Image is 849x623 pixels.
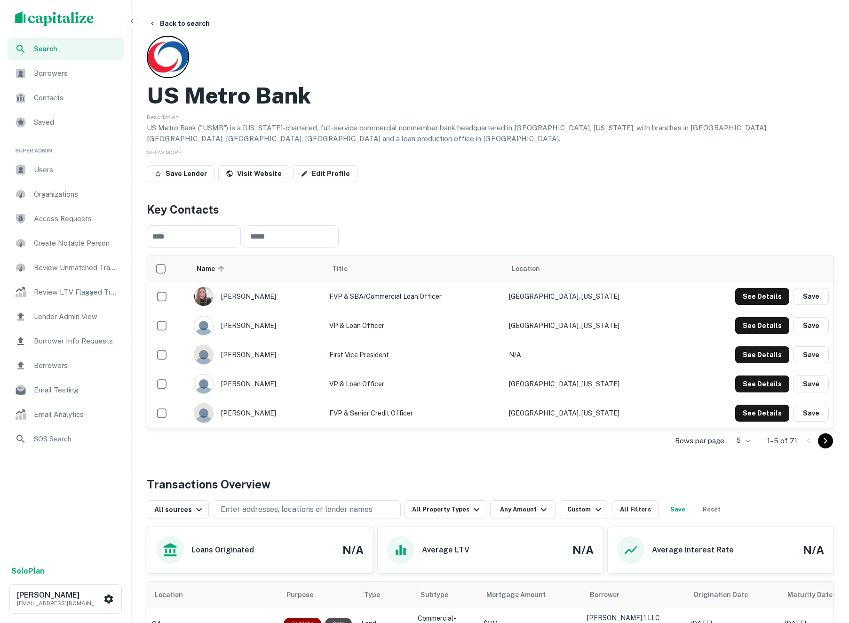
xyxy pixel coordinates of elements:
[194,403,320,423] div: [PERSON_NAME]
[8,38,124,60] a: Search
[9,584,122,614] button: [PERSON_NAME][EMAIL_ADDRESS][DOMAIN_NAME]
[787,590,833,600] h6: Maturity Date
[8,379,124,401] div: Email Testing
[802,548,849,593] iframe: Chat Widget
[34,44,118,54] span: Search
[34,68,118,79] span: Borrowers
[147,114,179,120] span: Description
[34,311,118,322] span: Lender Admin View
[147,149,182,156] span: SHOW MORE
[325,340,504,369] td: First Vice President
[735,317,789,334] button: See Details
[279,582,357,608] th: Purpose
[34,262,118,273] span: Review Unmatched Transactions
[194,287,213,306] img: 1625098561791
[34,384,118,396] span: Email Testing
[34,189,118,200] span: Organizations
[293,165,357,182] a: Edit Profile
[11,567,44,575] strong: Solo Plan
[194,316,213,335] img: 9c8pery4andzj6ohjkjp54ma2
[147,122,834,144] p: US Metro Bank ("USMB") is a [US_STATE]-chartered, full-service commercial nonmember bank headquar...
[34,287,118,298] span: Review LTV Flagged Transactions
[818,433,833,448] button: Go to next page
[590,589,619,600] span: Borrower
[793,405,829,422] button: Save
[8,330,124,352] div: Borrower Info Requests
[8,305,124,328] a: Lender Admin View
[147,476,270,493] h4: Transactions Overview
[587,613,681,623] p: [PERSON_NAME] 1 LLC
[735,288,789,305] button: See Details
[189,256,325,282] th: Name
[194,375,213,393] img: 9c8pery4andzj6ohjkjp54ma2
[17,591,102,599] h6: [PERSON_NAME]
[8,62,124,85] a: Borrowers
[325,282,504,311] td: FVP & SBA/Commercial Loan Officer
[767,435,797,447] p: 1–5 of 71
[147,82,311,109] h2: US Metro Bank
[34,335,118,347] span: Borrower Info Requests
[364,589,380,600] span: Type
[560,500,608,519] button: Custom
[8,232,124,255] a: Create Notable Person
[504,256,682,282] th: Location
[197,263,227,274] span: Name
[325,256,504,282] th: Title
[486,589,558,600] span: Mortgage Amount
[405,500,486,519] button: All Property Types
[612,500,659,519] button: All Filters
[147,165,214,182] button: Save Lender
[8,256,124,279] div: Review Unmatched Transactions
[34,164,118,176] span: Users
[194,345,320,365] div: [PERSON_NAME]
[325,369,504,399] td: VP & Loan Officer
[8,403,124,426] a: Email Analytics
[154,504,205,515] div: All sources
[8,136,124,159] li: Super Admin
[490,500,556,519] button: Any Amount
[218,165,289,182] a: Visit Website
[15,11,94,26] img: capitalize-logo.png
[332,263,360,274] span: Title
[8,281,124,304] a: Review LTV Flagged Transactions
[793,375,829,392] button: Save
[663,500,693,519] button: Save your search to get updates of matches that match your search criteria.
[504,282,682,311] td: [GEOGRAPHIC_DATA], [US_STATE]
[582,582,686,608] th: Borrower
[735,346,789,363] button: See Details
[8,159,124,181] div: Users
[11,566,44,577] a: SoloPlan
[155,589,195,600] span: Location
[735,405,789,422] button: See Details
[34,117,118,128] span: Saved
[730,434,752,447] div: 5
[342,542,364,559] h4: N/A
[512,263,540,274] span: Location
[194,374,320,394] div: [PERSON_NAME]
[8,428,124,450] a: SOS Search
[8,111,124,134] a: Saved
[8,354,124,377] div: Borrowers
[8,183,124,206] a: Organizations
[422,544,469,556] h6: Average LTV
[194,287,320,306] div: [PERSON_NAME]
[145,15,214,32] button: Back to search
[194,316,320,335] div: [PERSON_NAME]
[504,369,682,399] td: [GEOGRAPHIC_DATA], [US_STATE]
[325,311,504,340] td: VP & Loan Officer
[194,404,213,423] img: 244xhbkr7g40x6bsu4gi6q4ry
[735,375,789,392] button: See Details
[8,87,124,109] div: Contacts
[34,409,118,420] span: Email Analytics
[34,92,118,104] span: Contacts
[693,589,760,600] span: Origination Date
[793,288,829,305] button: Save
[213,500,401,519] button: Enter addresses, locations or lender names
